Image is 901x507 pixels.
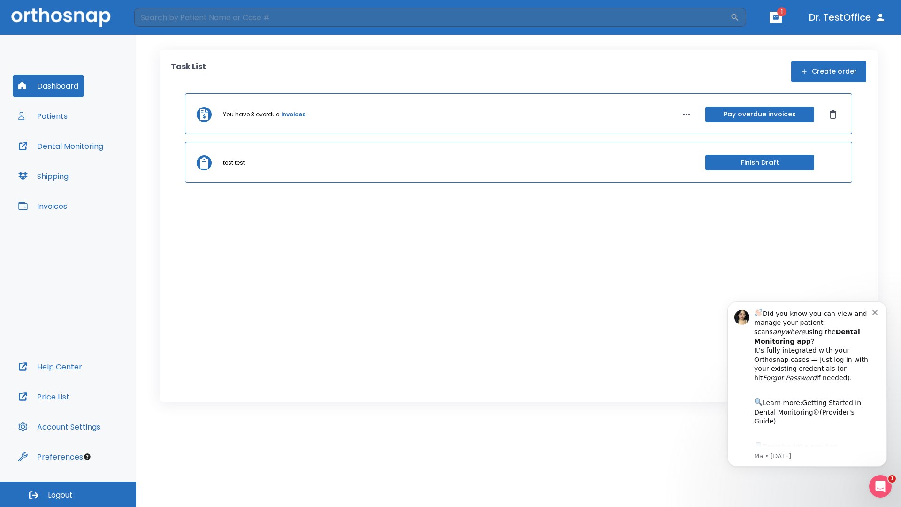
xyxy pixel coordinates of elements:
[777,7,786,16] span: 1
[13,385,75,408] button: Price List
[41,153,159,201] div: Download the app: | ​ Let us know if you need help getting started!
[13,415,106,438] button: Account Settings
[134,8,730,27] input: Search by Patient Name or Case #
[159,20,167,28] button: Dismiss notification
[825,107,840,122] button: Dismiss
[281,110,305,119] a: invoices
[223,159,245,167] p: test test
[705,107,814,122] button: Pay overdue invoices
[791,61,866,82] button: Create order
[13,165,74,187] button: Shipping
[805,9,890,26] button: Dr. TestOffice
[41,165,159,173] p: Message from Ma, sent 3w ago
[83,453,92,461] div: Tooltip anchor
[869,475,892,498] iframe: Intercom live chat
[223,110,279,119] p: You have 3 overdue
[41,155,124,172] a: App Store
[48,490,73,500] span: Logout
[705,155,814,170] button: Finish Draft
[13,75,84,97] button: Dashboard
[13,105,73,127] button: Patients
[171,61,206,82] p: Task List
[713,287,901,482] iframe: Intercom notifications message
[888,475,896,483] span: 1
[13,195,73,217] button: Invoices
[13,135,109,157] button: Dental Monitoring
[13,446,89,468] button: Preferences
[13,355,88,378] button: Help Center
[11,8,111,27] img: Orthosnap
